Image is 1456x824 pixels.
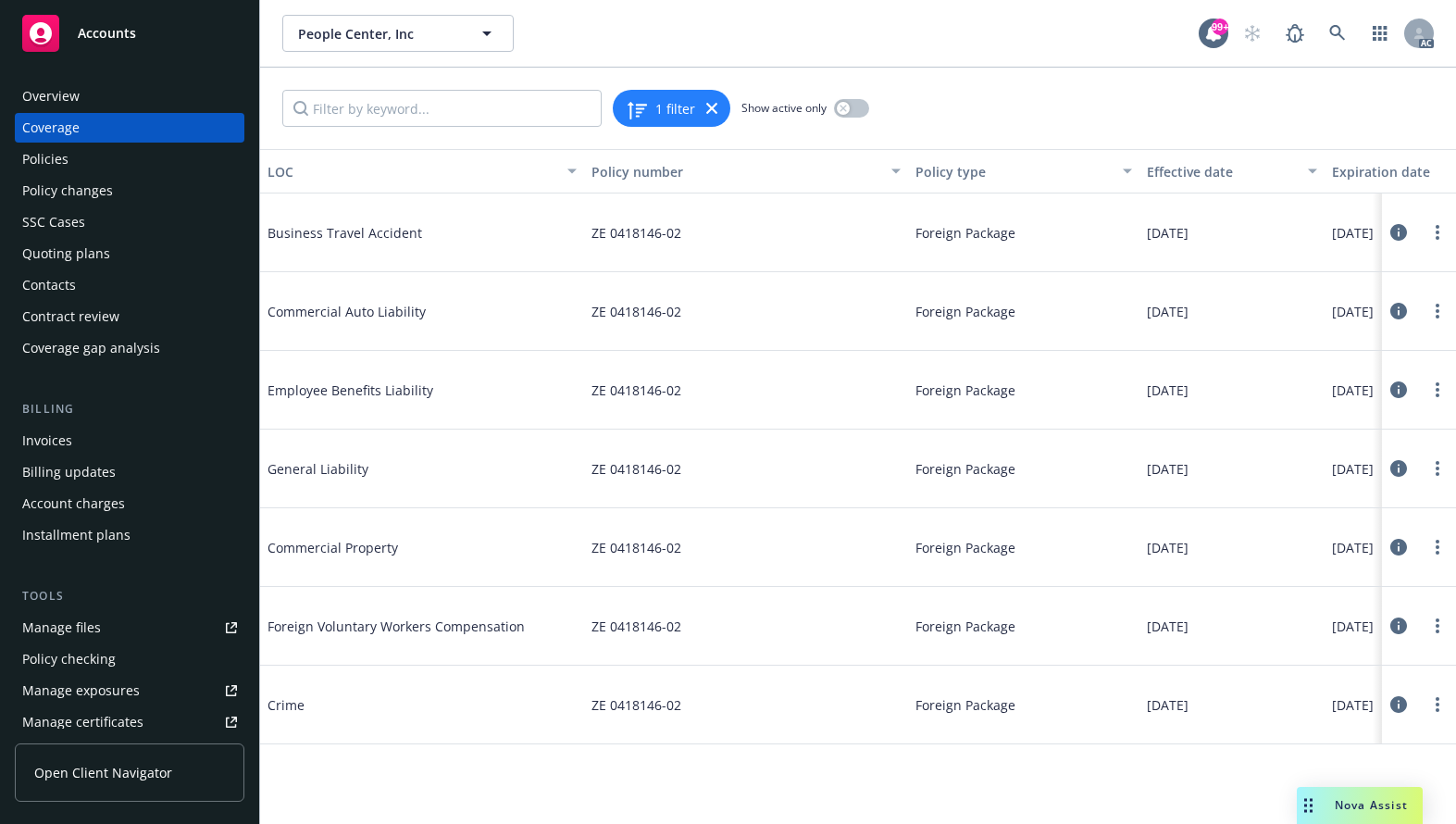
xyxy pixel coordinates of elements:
span: [DATE] [1147,302,1188,321]
div: Billing updates [22,457,116,487]
span: ZE 0418146-02 [591,695,681,715]
span: Nova Assist [1335,797,1408,813]
a: Report a Bug [1276,15,1313,52]
span: [DATE] [1332,459,1374,479]
span: Business Travel Accident [268,223,545,243]
a: Manage certificates [15,707,244,737]
button: Policy number [584,149,908,194]
div: Contract review [22,302,119,331]
button: People Center, Inc [282,15,514,52]
span: ZE 0418146-02 [591,223,681,243]
a: Search [1319,15,1356,52]
a: Billing updates [15,457,244,487]
div: Effective date [1147,162,1297,181]
a: Account charges [15,489,244,518]
div: SSC Cases [22,207,85,237]
a: more [1426,379,1449,401]
div: Billing [15,400,244,418]
span: Foreign Package [915,302,1015,321]
div: Policy changes [22,176,113,206]
span: [DATE] [1332,223,1374,243]
a: Policy checking [15,644,244,674]
span: Foreign Package [915,538,1015,557]
span: Foreign Package [915,381,1015,400]
span: [DATE] [1147,538,1188,557]
button: Effective date [1139,149,1325,194]
a: more [1426,457,1449,480]
a: Accounts [15,7,244,59]
div: Account charges [22,489,125,518]
span: [DATE] [1147,381,1188,400]
span: 1 filter [655,99,695,119]
span: ZE 0418146-02 [591,302,681,321]
span: Commercial Property [268,538,545,557]
div: Drag to move [1297,787,1320,824]
span: Show active only [741,100,827,116]
div: Policies [22,144,68,174]
div: Manage files [22,613,101,643]
span: [DATE] [1332,617,1374,636]
span: Foreign Package [915,617,1015,636]
div: Coverage [22,113,80,143]
div: Quoting plans [22,239,110,268]
a: Installment plans [15,520,244,550]
span: Foreign Voluntary Workers Compensation [268,617,545,636]
div: Coverage gap analysis [22,333,160,363]
button: LOC [260,149,584,194]
div: Installment plans [22,520,131,550]
a: Invoices [15,426,244,456]
a: Contract review [15,302,244,331]
span: Crime [268,695,545,715]
span: Employee Benefits Liability [268,381,545,400]
div: Manage exposures [22,676,140,705]
a: Overview [15,81,244,111]
div: Policy type [915,162,1112,181]
a: Manage files [15,613,244,643]
div: Tools [15,587,244,606]
div: Overview [22,81,80,111]
span: [DATE] [1147,223,1188,243]
a: Coverage gap analysis [15,333,244,363]
div: Policy number [591,162,880,181]
span: [DATE] [1147,459,1188,479]
span: [DATE] [1332,538,1374,557]
div: LOC [268,162,556,181]
div: Manage certificates [22,707,143,737]
a: more [1426,221,1449,243]
span: Open Client Navigator [34,763,172,782]
div: 99+ [1212,19,1228,35]
span: [DATE] [1332,381,1374,400]
span: Foreign Package [915,223,1015,243]
a: Switch app [1362,15,1399,52]
a: Coverage [15,113,244,143]
div: Contacts [22,270,76,300]
span: ZE 0418146-02 [591,381,681,400]
span: ZE 0418146-02 [591,617,681,636]
span: [DATE] [1332,302,1374,321]
a: more [1426,615,1449,637]
span: [DATE] [1147,695,1188,715]
span: ZE 0418146-02 [591,459,681,479]
span: Accounts [78,26,136,41]
div: Policy checking [22,644,116,674]
a: SSC Cases [15,207,244,237]
button: Nova Assist [1297,787,1423,824]
span: Foreign Package [915,459,1015,479]
a: more [1426,300,1449,322]
span: ZE 0418146-02 [591,538,681,557]
button: Policy type [908,149,1139,194]
input: Filter by keyword... [282,90,602,127]
span: Commercial Auto Liability [268,302,545,321]
a: more [1426,693,1449,716]
span: Foreign Package [915,695,1015,715]
a: Start snowing [1234,15,1271,52]
a: Manage exposures [15,676,244,705]
a: Policy changes [15,176,244,206]
a: more [1426,536,1449,558]
div: Invoices [22,426,72,456]
a: Contacts [15,270,244,300]
a: Policies [15,144,244,174]
a: Quoting plans [15,239,244,268]
span: People Center, Inc [298,24,458,44]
